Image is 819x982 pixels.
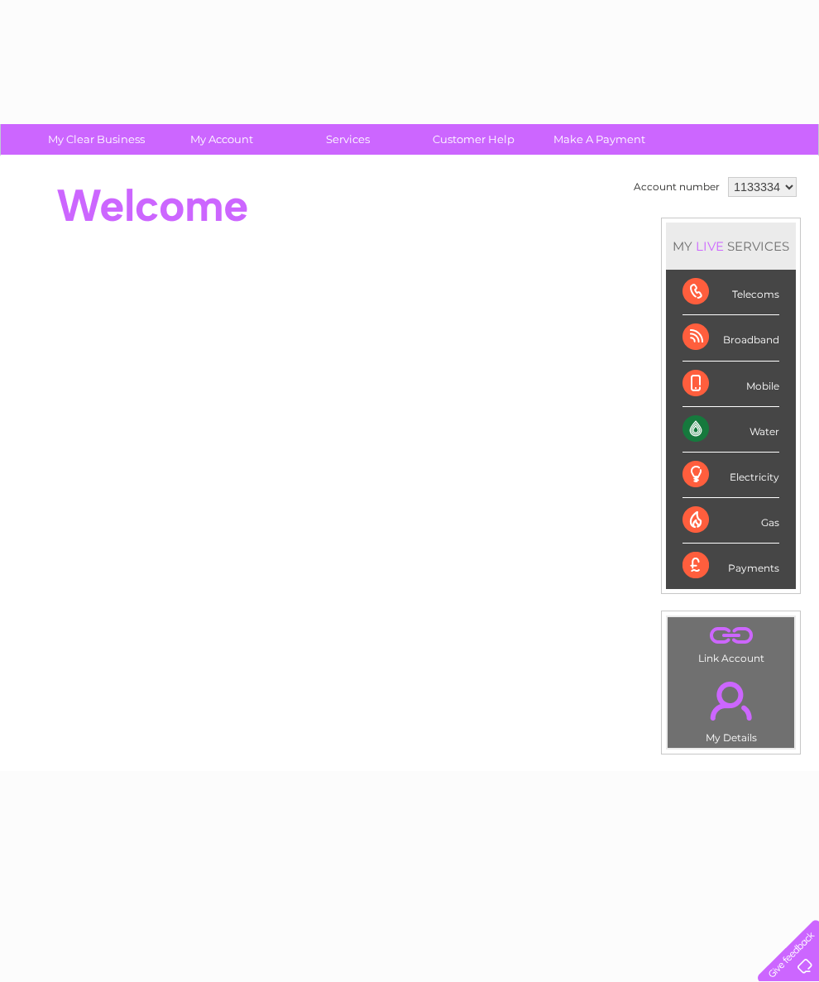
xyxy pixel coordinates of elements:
[405,124,542,155] a: Customer Help
[154,124,290,155] a: My Account
[682,315,779,361] div: Broadband
[692,238,727,254] div: LIVE
[672,672,790,730] a: .
[667,616,795,668] td: Link Account
[666,223,796,270] div: MY SERVICES
[630,173,724,201] td: Account number
[682,362,779,407] div: Mobile
[682,407,779,453] div: Water
[682,498,779,544] div: Gas
[682,270,779,315] div: Telecoms
[667,668,795,749] td: My Details
[672,621,790,650] a: .
[682,544,779,588] div: Payments
[280,124,416,155] a: Services
[28,124,165,155] a: My Clear Business
[682,453,779,498] div: Electricity
[531,124,668,155] a: Make A Payment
